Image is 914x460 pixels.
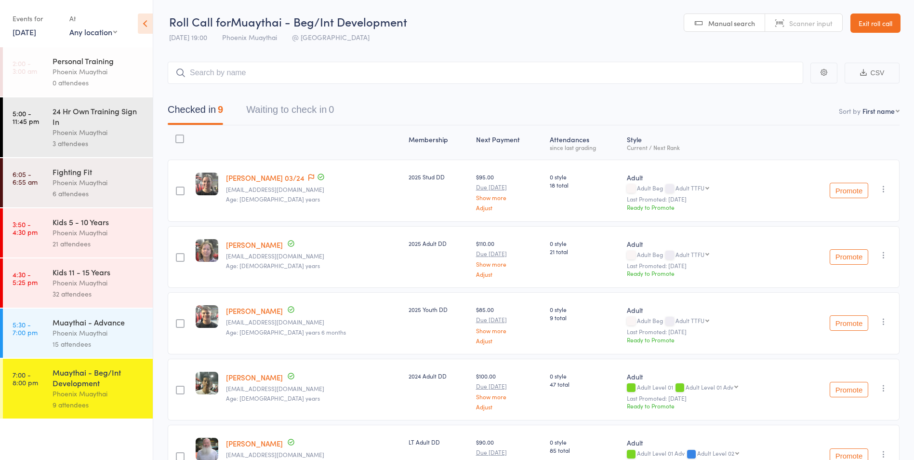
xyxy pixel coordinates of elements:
div: 2025 Adult DD [409,239,468,247]
button: Promote [830,315,868,331]
div: Adult [627,173,791,182]
a: [PERSON_NAME] [226,372,283,382]
span: 0 style [550,438,619,446]
a: Adjust [476,404,542,410]
time: 5:00 - 11:45 pm [13,109,39,125]
div: since last grading [550,144,619,150]
img: image1749257715.png [196,239,218,262]
button: Promote [830,183,868,198]
span: 21 total [550,247,619,256]
div: 0 [329,104,334,115]
span: Scanner input [789,18,833,28]
div: Phoenix Muaythai [53,127,145,138]
div: Ready to Promote [627,269,791,277]
div: 24 Hr Own Training Sign In [53,106,145,127]
a: Show more [476,194,542,201]
span: Age: [DEMOGRAPHIC_DATA] years 6 months [226,328,346,336]
div: Adult TTFU [676,317,704,324]
div: Adult Level 01 Adv [686,384,733,390]
button: Promote [830,382,868,397]
div: Adult Beg [627,251,791,259]
small: Last Promoted: [DATE] [627,395,791,402]
a: 2:00 -3:00 amPersonal TrainingPhoenix Muaythai0 attendees [3,47,153,96]
div: 0 attendees [53,77,145,88]
a: 6:05 -6:55 amFighting FitPhoenix Muaythai6 attendees [3,158,153,207]
div: Phoenix Muaythai [53,388,145,399]
span: Roll Call for [169,14,231,29]
a: 7:00 -8:00 pmMuaythai - Beg/Int DevelopmentPhoenix Muaythai9 attendees [3,359,153,419]
time: 6:05 - 6:55 am [13,170,38,186]
time: 3:50 - 4:30 pm [13,220,38,236]
small: Last Promoted: [DATE] [627,328,791,335]
div: Membership [405,130,472,155]
div: Adult TTFU [676,185,704,191]
div: 2024 Adult DD [409,372,468,380]
div: Phoenix Muaythai [53,327,145,338]
span: 9 total [550,313,619,322]
div: Adult Level 01 Adv [627,450,791,458]
span: 0 style [550,372,619,380]
div: Fighting Fit [53,166,145,177]
small: Due [DATE] [476,316,542,323]
a: Adjust [476,204,542,211]
small: murrumbatemum@gmail.com [226,253,401,259]
small: Due [DATE] [476,250,542,257]
time: 7:00 - 8:00 pm [13,371,38,386]
button: Promote [830,249,868,265]
a: [PERSON_NAME] [226,306,283,316]
div: Adult [627,438,791,447]
span: 0 style [550,173,619,181]
div: Adult TTFU [676,251,704,257]
a: Adjust [476,338,542,344]
div: Muaythai - Advance [53,317,145,327]
div: $95.00 [476,173,542,211]
div: 2025 Stud DD [409,173,468,181]
div: 9 attendees [53,399,145,410]
div: Adult [627,372,791,381]
div: 21 attendees [53,238,145,249]
small: Due [DATE] [476,184,542,190]
span: 0 style [550,305,619,313]
div: Adult [627,305,791,315]
div: Phoenix Muaythai [53,227,145,238]
div: Current / Next Rank [627,144,791,150]
div: Ready to Promote [627,336,791,344]
button: Waiting to check in0 [246,99,334,125]
div: LT Adult DD [409,438,468,446]
a: [DATE] [13,27,36,37]
div: Muaythai - Beg/Int Development [53,367,145,388]
div: $100.00 [476,372,542,410]
label: Sort by [839,106,861,116]
div: $85.00 [476,305,542,343]
div: Kids 11 - 15 Years [53,267,145,277]
time: 2:00 - 3:00 am [13,59,37,75]
div: Phoenix Muaythai [53,66,145,77]
a: Show more [476,327,542,334]
time: 5:30 - 7:00 pm [13,321,38,336]
div: 6 attendees [53,188,145,199]
img: image1752477989.png [196,305,218,328]
div: 2025 Youth DD [409,305,468,313]
div: 9 [218,104,223,115]
div: Adult Level 01 [627,384,791,392]
div: 15 attendees [53,338,145,350]
img: image1722655048.png [196,372,218,394]
small: Last Promoted: [DATE] [627,262,791,269]
button: CSV [845,63,900,83]
span: Manual search [708,18,755,28]
div: Next Payment [472,130,546,155]
small: Due [DATE] [476,383,542,390]
a: 5:30 -7:00 pmMuaythai - AdvancePhoenix Muaythai15 attendees [3,309,153,358]
div: Any location [69,27,117,37]
a: [PERSON_NAME] [226,240,283,250]
time: 4:30 - 5:25 pm [13,271,38,286]
a: Adjust [476,271,542,277]
div: Kids 5 - 10 Years [53,216,145,227]
div: 32 attendees [53,288,145,299]
span: 0 style [550,239,619,247]
span: Muaythai - Beg/Int Development [231,14,407,29]
small: matthewkn9@gmail.com [226,385,401,392]
div: Adult [627,239,791,249]
a: 4:30 -5:25 pmKids 11 - 15 YearsPhoenix Muaythai32 attendees [3,258,153,308]
div: At [69,11,117,27]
